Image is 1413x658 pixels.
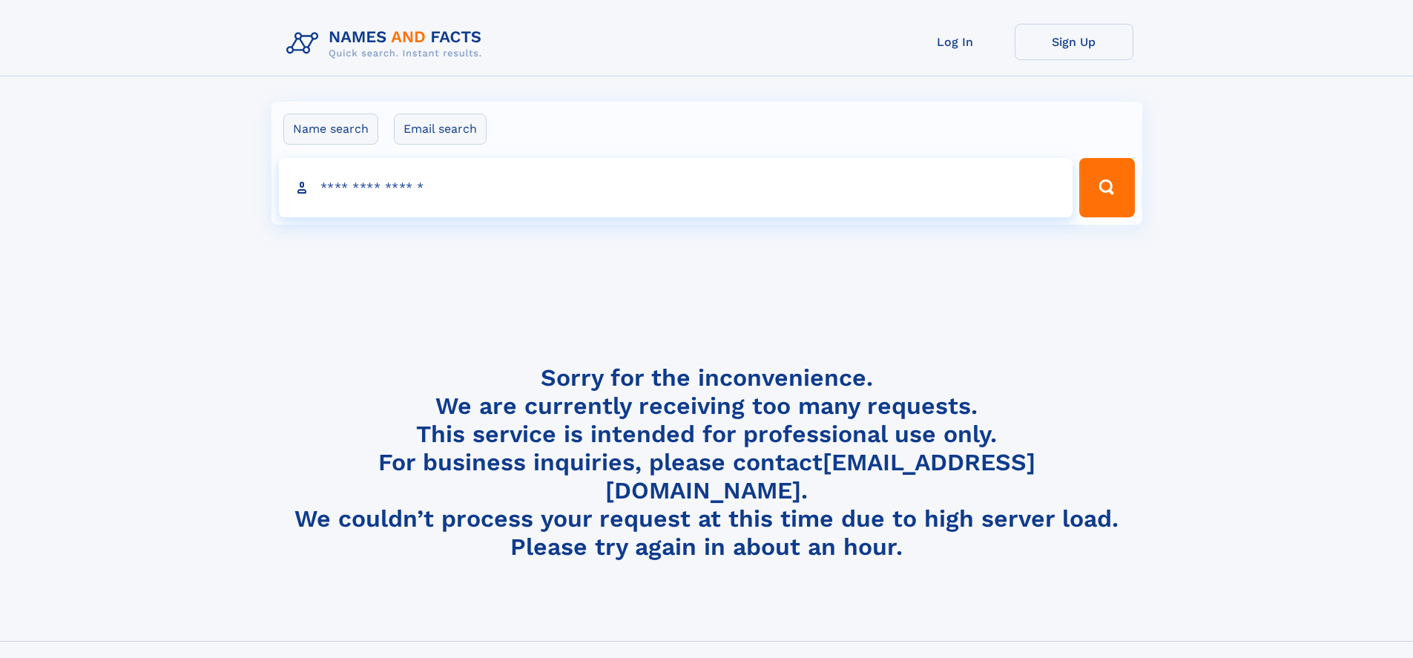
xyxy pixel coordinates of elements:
[394,113,487,145] label: Email search
[896,24,1015,60] a: Log In
[280,24,494,64] img: Logo Names and Facts
[279,158,1073,217] input: search input
[1015,24,1133,60] a: Sign Up
[1079,158,1134,217] button: Search Button
[283,113,378,145] label: Name search
[605,448,1035,504] a: [EMAIL_ADDRESS][DOMAIN_NAME]
[280,363,1133,562] h4: Sorry for the inconvenience. We are currently receiving too many requests. This service is intend...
